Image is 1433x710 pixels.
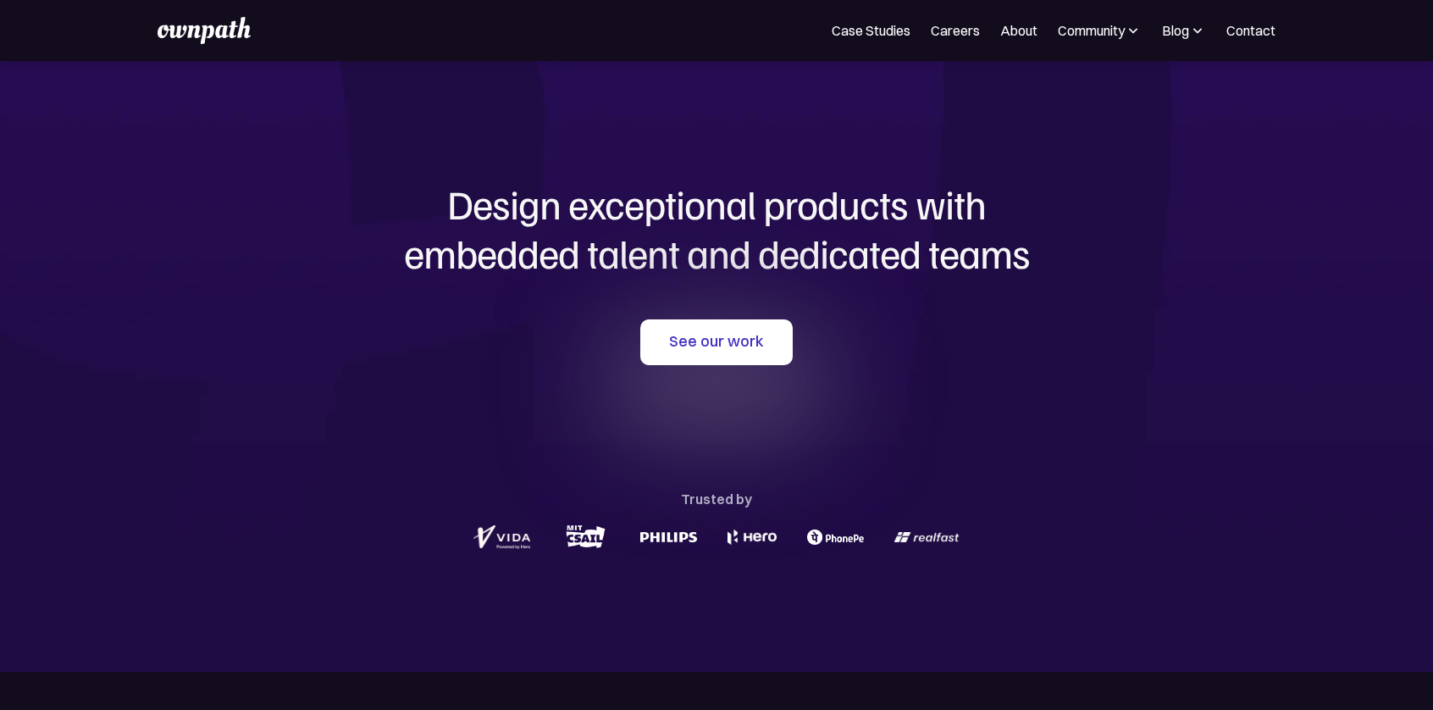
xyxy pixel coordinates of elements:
[1058,20,1125,41] div: Community
[310,180,1123,277] h1: Design exceptional products with embedded talent and dedicated teams
[1226,20,1275,41] a: Contact
[1162,20,1206,41] div: Blog
[1162,20,1189,41] div: Blog
[931,20,980,41] a: Careers
[640,319,793,365] a: See our work
[1000,20,1037,41] a: About
[681,487,752,511] div: Trusted by
[1058,20,1142,41] div: Community
[832,20,910,41] a: Case Studies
